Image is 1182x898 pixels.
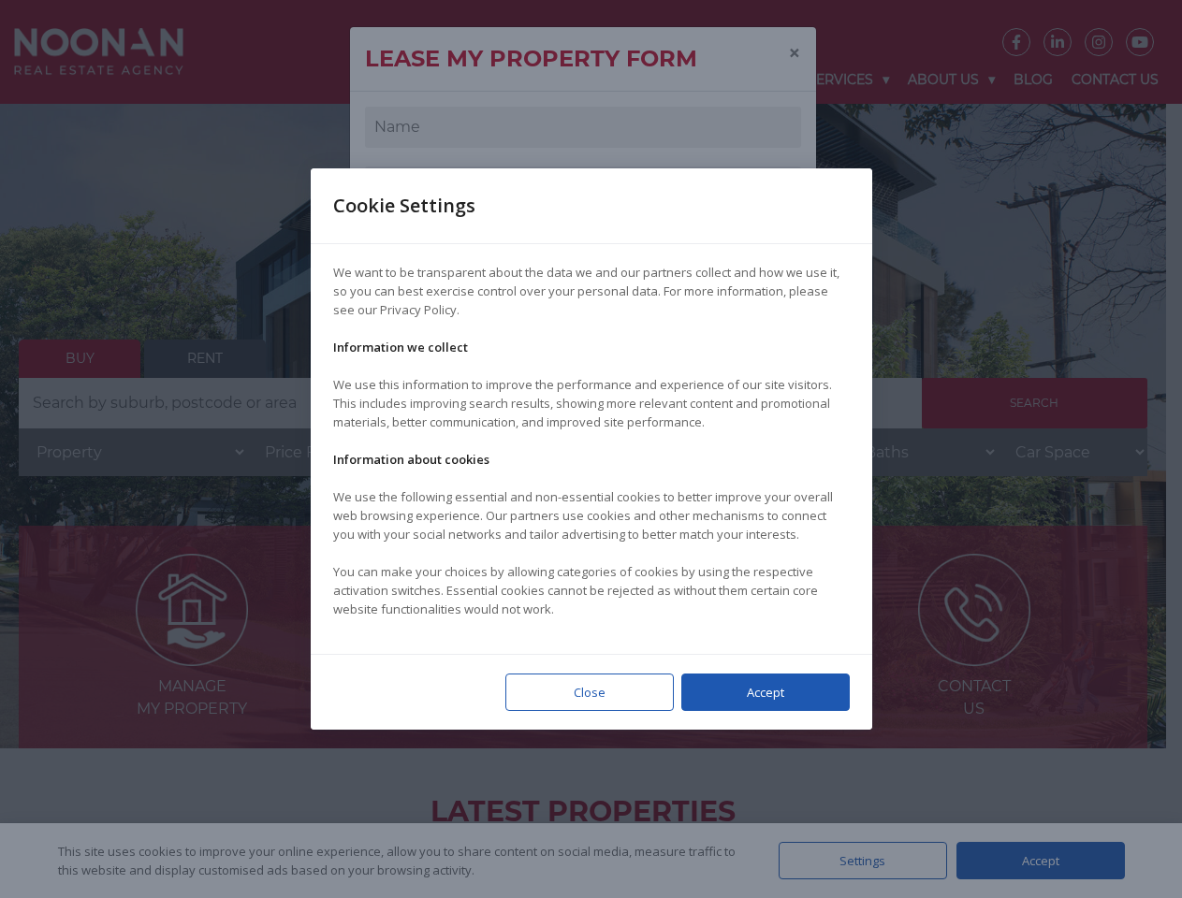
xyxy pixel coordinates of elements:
p: We use the following essential and non-essential cookies to better improve your overall web brows... [333,487,850,543]
div: Cookie Settings [333,168,498,243]
div: Accept [681,673,850,711]
div: Close [505,673,674,711]
p: We want to be transparent about the data we and our partners collect and how we use it, so you ca... [333,263,850,319]
strong: Information we collect [333,339,468,355]
strong: Information about cookies [333,451,489,468]
p: We use this information to improve the performance and experience of our site visitors. This incl... [333,375,850,431]
p: You can make your choices by allowing categories of cookies by using the respective activation sw... [333,562,850,618]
